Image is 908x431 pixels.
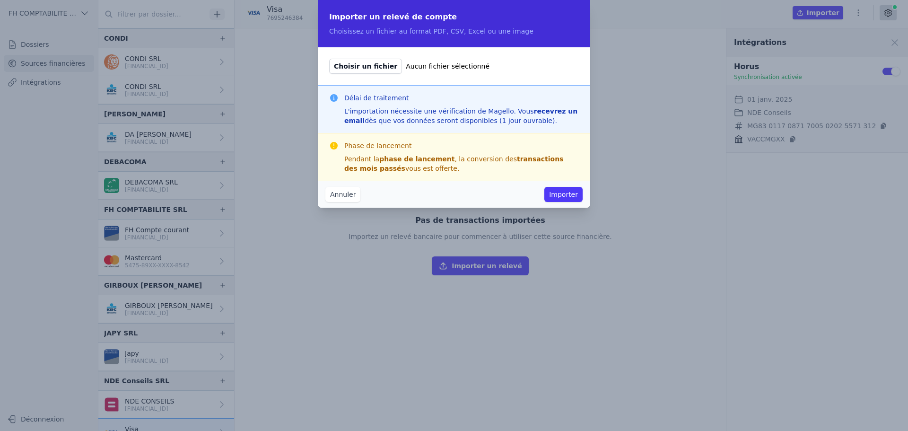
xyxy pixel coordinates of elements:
span: Choisir un fichier [329,59,402,74]
h3: Phase de lancement [344,141,579,150]
button: Importer [544,187,583,202]
h3: Délai de traitement [344,93,579,103]
p: Choisissez un fichier au format PDF, CSV, Excel ou une image [329,26,579,36]
button: Annuler [325,187,360,202]
div: L'importation nécessite une vérification de Magello. Vous dès que vos données seront disponibles ... [344,106,579,125]
div: Pendant la , la conversion des vous est offerte. [344,154,579,173]
h2: Importer un relevé de compte [329,11,579,23]
strong: phase de lancement [379,155,454,163]
span: Aucun fichier sélectionné [406,62,489,71]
